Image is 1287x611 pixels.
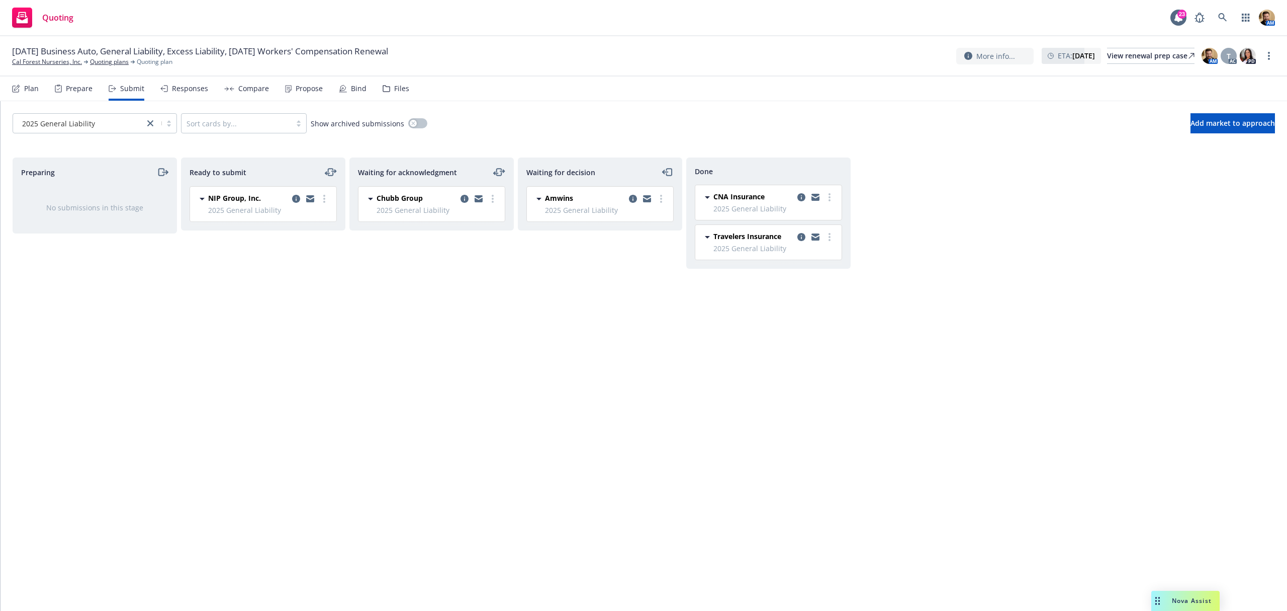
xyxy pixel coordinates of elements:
span: Add market to approach [1190,118,1275,128]
span: Waiting for decision [526,167,595,178]
div: Responses [172,85,208,93]
span: Travelers Insurance [713,231,781,242]
button: More info... [956,48,1034,64]
span: Amwins [545,193,573,203]
a: moveLeftRight [493,166,505,178]
span: ETA : [1058,50,1095,61]
a: more [318,193,330,205]
span: Chubb Group [377,193,423,203]
a: Quoting [8,4,77,32]
div: 23 [1177,9,1186,18]
span: Ready to submit [190,167,246,178]
a: View renewal prep case [1107,48,1194,64]
span: 2025 General Liability [713,203,836,214]
img: photo [1259,10,1275,26]
span: More info... [976,51,1015,61]
a: moveLeftRight [325,166,337,178]
a: more [823,231,836,243]
img: photo [1202,48,1218,64]
span: T [1227,51,1231,61]
span: Done [695,166,713,177]
span: Nova Assist [1172,596,1212,605]
span: 2025 General Liability [377,205,499,215]
a: copy logging email [795,191,807,203]
a: Switch app [1236,8,1256,28]
div: No submissions in this stage [29,202,160,213]
span: 2025 General Liability [22,118,95,129]
span: Preparing [21,167,55,178]
span: 2025 General Liability [713,243,836,254]
a: copy logging email [809,191,821,203]
div: Plan [24,85,39,93]
div: Propose [296,85,323,93]
a: more [655,193,667,205]
a: moveRight [156,166,168,178]
span: Show archived submissions [311,118,404,129]
span: NIP Group, Inc. [208,193,261,203]
span: 2025 General Liability [208,205,330,215]
a: copy logging email [473,193,485,205]
div: Prepare [66,85,93,93]
div: Submit [120,85,144,93]
img: photo [1240,48,1256,64]
a: copy logging email [641,193,653,205]
span: Quoting [42,14,73,22]
a: more [1263,50,1275,62]
a: Cal Forest Nurseries, Inc. [12,57,82,66]
div: Drag to move [1151,591,1164,611]
a: copy logging email [809,231,821,243]
a: Quoting plans [90,57,129,66]
a: more [823,191,836,203]
button: Nova Assist [1151,591,1220,611]
span: CNA Insurance [713,191,765,202]
a: copy logging email [290,193,302,205]
a: Search [1213,8,1233,28]
a: close [144,117,156,129]
div: Bind [351,85,366,93]
a: moveLeft [662,166,674,178]
button: Add market to approach [1190,113,1275,133]
a: copy logging email [304,193,316,205]
span: Waiting for acknowledgment [358,167,457,178]
a: copy logging email [627,193,639,205]
div: Files [394,85,409,93]
a: Report a Bug [1189,8,1210,28]
span: Quoting plan [137,57,172,66]
span: 2025 General Liability [545,205,667,215]
a: copy logging email [458,193,471,205]
a: copy logging email [795,231,807,243]
span: 2025 General Liability [18,118,139,129]
div: View renewal prep case [1107,48,1194,63]
div: Compare [238,85,269,93]
a: more [487,193,499,205]
strong: [DATE] [1072,51,1095,60]
span: [DATE] Business Auto, General Liability, Excess Liability, [DATE] Workers' Compensation Renewal [12,45,388,57]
